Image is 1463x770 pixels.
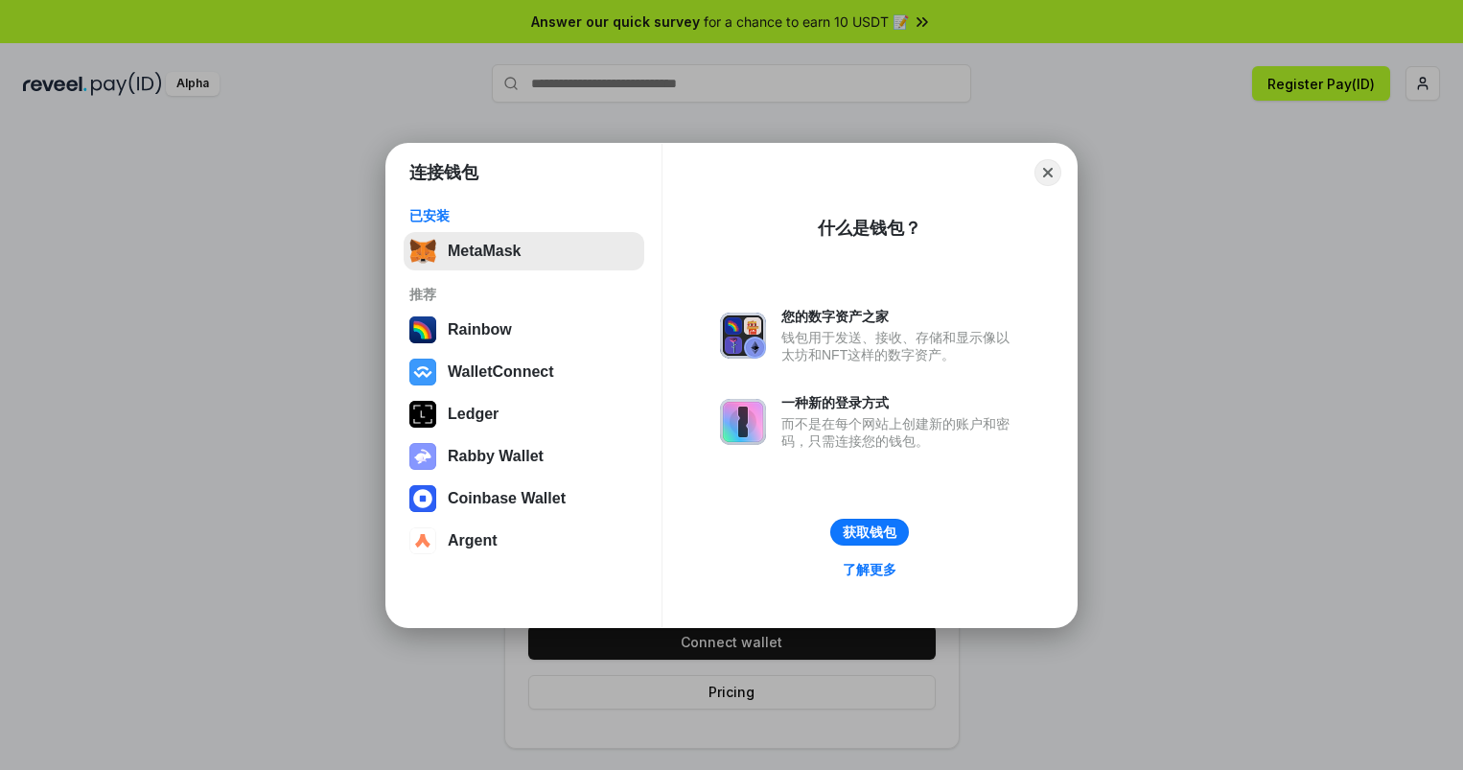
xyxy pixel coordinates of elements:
div: 您的数字资产之家 [781,308,1019,325]
div: 一种新的登录方式 [781,394,1019,411]
div: Ledger [448,406,499,423]
h1: 连接钱包 [409,161,478,184]
div: Argent [448,532,498,549]
img: svg+xml,%3Csvg%20width%3D%2228%22%20height%3D%2228%22%20viewBox%3D%220%200%2028%2028%22%20fill%3D... [409,359,436,385]
img: svg+xml,%3Csvg%20xmlns%3D%22http%3A%2F%2Fwww.w3.org%2F2000%2Fsvg%22%20width%3D%2228%22%20height%3... [409,401,436,428]
button: WalletConnect [404,353,644,391]
div: Rabby Wallet [448,448,544,465]
img: svg+xml,%3Csvg%20xmlns%3D%22http%3A%2F%2Fwww.w3.org%2F2000%2Fsvg%22%20fill%3D%22none%22%20viewBox... [409,443,436,470]
img: svg+xml,%3Csvg%20width%3D%2228%22%20height%3D%2228%22%20viewBox%3D%220%200%2028%2028%22%20fill%3D... [409,485,436,512]
a: 了解更多 [831,557,908,582]
button: Argent [404,522,644,560]
img: svg+xml,%3Csvg%20fill%3D%22none%22%20height%3D%2233%22%20viewBox%3D%220%200%2035%2033%22%20width%... [409,238,436,265]
button: Coinbase Wallet [404,479,644,518]
div: 获取钱包 [843,524,896,541]
button: Rainbow [404,311,644,349]
button: MetaMask [404,232,644,270]
img: svg+xml,%3Csvg%20width%3D%22120%22%20height%3D%22120%22%20viewBox%3D%220%200%20120%20120%22%20fil... [409,316,436,343]
div: 钱包用于发送、接收、存储和显示像以太坊和NFT这样的数字资产。 [781,329,1019,363]
div: MetaMask [448,243,521,260]
button: 获取钱包 [830,519,909,546]
div: 什么是钱包？ [818,217,921,240]
div: 而不是在每个网站上创建新的账户和密码，只需连接您的钱包。 [781,415,1019,450]
img: svg+xml,%3Csvg%20xmlns%3D%22http%3A%2F%2Fwww.w3.org%2F2000%2Fsvg%22%20fill%3D%22none%22%20viewBox... [720,313,766,359]
div: Rainbow [448,321,512,338]
img: svg+xml,%3Csvg%20xmlns%3D%22http%3A%2F%2Fwww.w3.org%2F2000%2Fsvg%22%20fill%3D%22none%22%20viewBox... [720,399,766,445]
div: 推荐 [409,286,639,303]
div: 了解更多 [843,561,896,578]
img: svg+xml,%3Csvg%20width%3D%2228%22%20height%3D%2228%22%20viewBox%3D%220%200%2028%2028%22%20fill%3D... [409,527,436,554]
div: WalletConnect [448,363,554,381]
div: Coinbase Wallet [448,490,566,507]
button: Ledger [404,395,644,433]
button: Rabby Wallet [404,437,644,476]
button: Close [1034,159,1061,186]
div: 已安装 [409,207,639,224]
